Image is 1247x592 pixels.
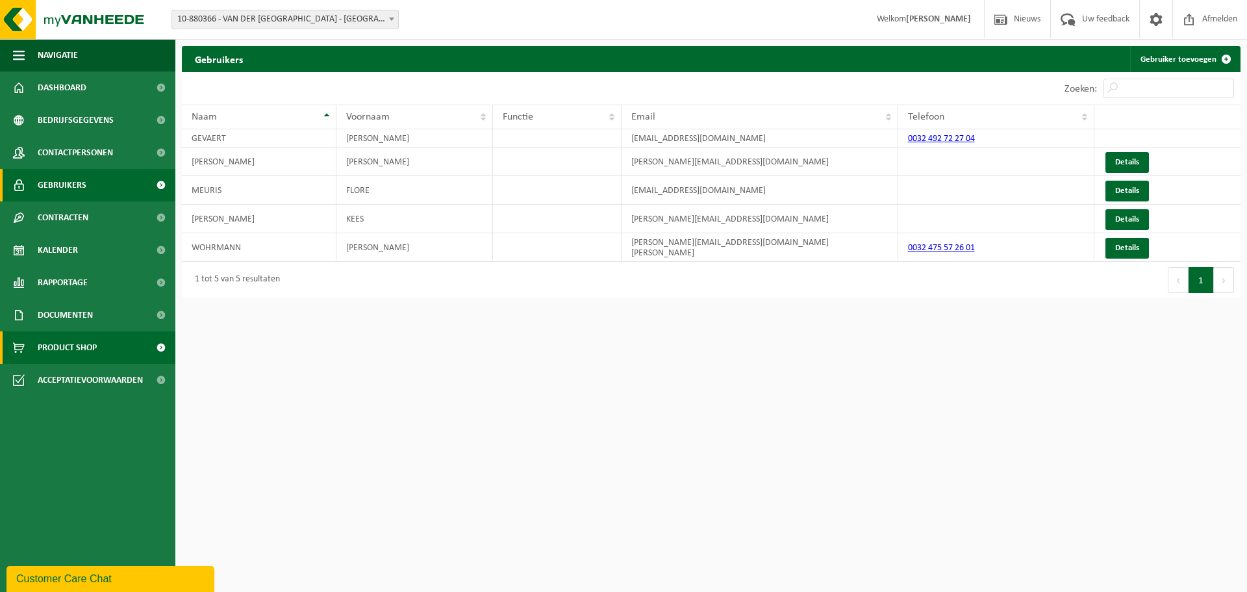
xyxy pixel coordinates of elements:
span: Functie [503,112,533,122]
iframe: chat widget [6,563,217,592]
span: Email [631,112,655,122]
td: [PERSON_NAME] [336,129,493,148]
td: [PERSON_NAME][EMAIL_ADDRESS][DOMAIN_NAME] [622,205,898,233]
td: [PERSON_NAME][EMAIL_ADDRESS][DOMAIN_NAME] [622,148,898,176]
td: WOHRMANN [182,233,336,262]
a: Details [1105,209,1149,230]
span: Documenten [38,299,93,331]
button: Previous [1168,267,1189,293]
span: Contactpersonen [38,136,113,169]
span: Acceptatievoorwaarden [38,364,143,396]
span: Gebruikers [38,169,86,201]
a: Gebruiker toevoegen [1130,46,1239,72]
span: Product Shop [38,331,97,364]
span: Dashboard [38,71,86,104]
div: 1 tot 5 van 5 resultaten [188,268,280,292]
td: [PERSON_NAME] [182,205,336,233]
span: Rapportage [38,266,88,299]
span: Contracten [38,201,88,234]
span: Navigatie [38,39,78,71]
td: GEVAERT [182,129,336,148]
a: Details [1105,181,1149,201]
td: [EMAIL_ADDRESS][DOMAIN_NAME] [622,176,898,205]
span: Kalender [38,234,78,266]
td: [PERSON_NAME] [336,233,493,262]
a: Details [1105,238,1149,259]
a: Details [1105,152,1149,173]
span: Naam [192,112,217,122]
td: [PERSON_NAME][EMAIL_ADDRESS][DOMAIN_NAME][PERSON_NAME] [622,233,898,262]
button: Next [1214,267,1234,293]
label: Zoeken: [1064,84,1097,94]
span: Voornaam [346,112,390,122]
strong: [PERSON_NAME] [906,14,971,24]
span: Telefoon [908,112,944,122]
a: 0032 492 72 27 04 [908,134,975,144]
td: KEES [336,205,493,233]
button: 1 [1189,267,1214,293]
span: 10-880366 - VAN DER VALK HOTEL BRUGGE - OOSTKAMP - OOSTKAMP [172,10,398,29]
a: 0032 475 57 26 01 [908,243,975,253]
td: [EMAIL_ADDRESS][DOMAIN_NAME] [622,129,898,148]
span: 10-880366 - VAN DER VALK HOTEL BRUGGE - OOSTKAMP - OOSTKAMP [171,10,399,29]
td: MEURIS [182,176,336,205]
span: Bedrijfsgegevens [38,104,114,136]
td: [PERSON_NAME] [182,148,336,176]
td: FLORE [336,176,493,205]
td: [PERSON_NAME] [336,148,493,176]
h2: Gebruikers [182,46,256,71]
